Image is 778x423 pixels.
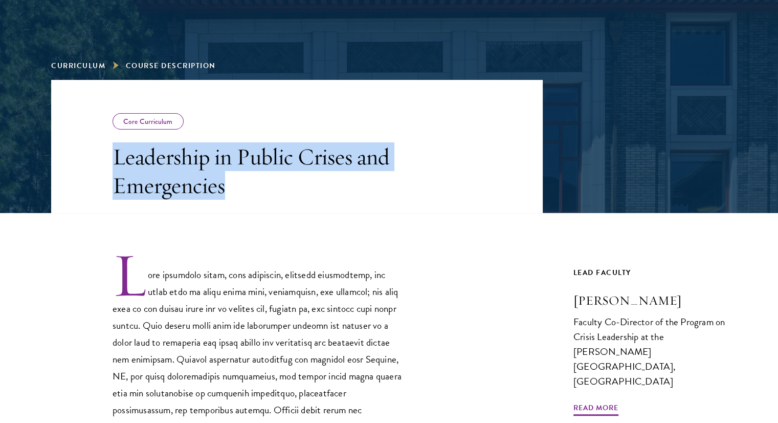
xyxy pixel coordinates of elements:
a: Lead Faculty [PERSON_NAME] Faculty Co-Director of the Program on Crisis Leadership at the [PERSON... [573,266,727,409]
span: Read More [573,401,618,417]
h3: Leadership in Public Crises and Emergencies [113,142,404,200]
h3: [PERSON_NAME] [573,292,727,309]
div: Lead Faculty [573,266,727,279]
div: Faculty Co-Director of the Program on Crisis Leadership at the [PERSON_NAME][GEOGRAPHIC_DATA], [G... [573,314,727,389]
a: Curriculum [51,60,105,71]
div: Core Curriculum [113,113,184,130]
span: Course Description [126,60,216,71]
